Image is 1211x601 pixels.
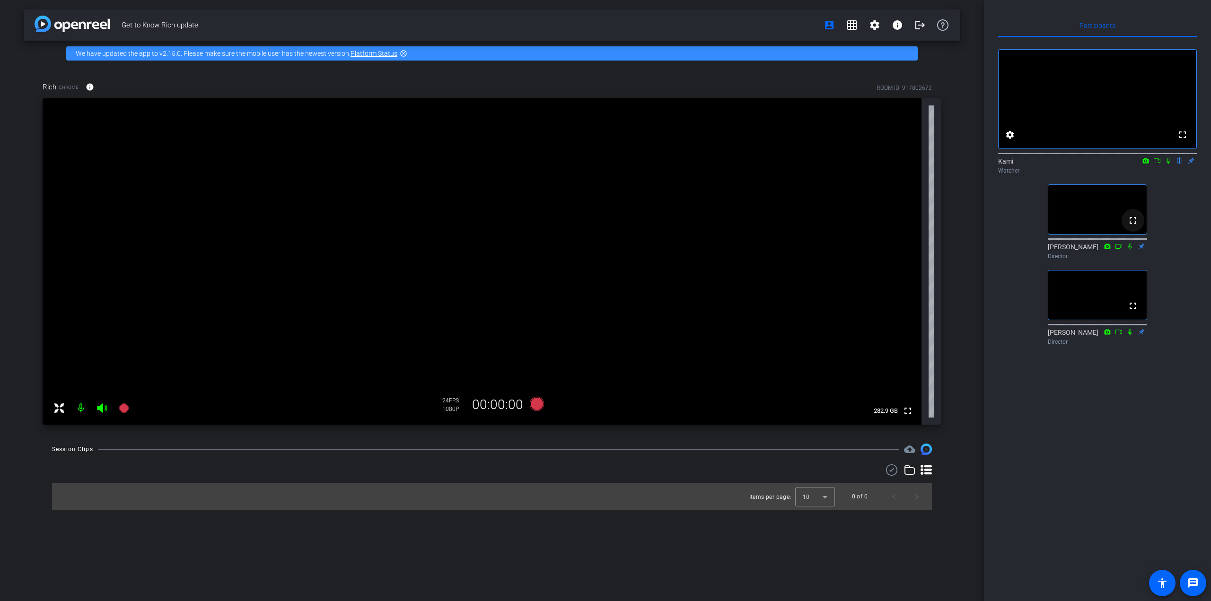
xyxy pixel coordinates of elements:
[1048,252,1147,261] div: Director
[905,485,928,508] button: Next page
[904,444,915,455] span: Destinations for your clips
[1048,338,1147,346] div: Director
[852,492,868,501] div: 0 of 0
[43,82,56,92] span: Rich
[870,405,901,417] span: 282.9 GB
[1048,242,1147,261] div: [PERSON_NAME]
[66,46,918,61] div: We have updated the app to v2.15.0. Please make sure the mobile user has the newest version.
[59,84,79,91] span: Chrome
[122,16,818,35] span: Get to Know Rich update
[904,444,915,455] mat-icon: cloud_upload
[998,157,1197,175] div: Kami
[883,485,905,508] button: Previous page
[846,19,858,31] mat-icon: grid_on
[86,83,94,91] mat-icon: info
[1177,129,1188,140] mat-icon: fullscreen
[442,405,466,413] div: 1080P
[1174,156,1185,165] mat-icon: flip
[914,19,926,31] mat-icon: logout
[824,19,835,31] mat-icon: account_box
[52,444,93,454] div: Session Clips
[449,397,459,404] span: FPS
[921,444,932,455] img: Session clips
[877,84,932,92] div: ROOM ID: 917802672
[400,50,407,57] mat-icon: highlight_off
[1187,577,1199,589] mat-icon: message
[351,50,397,57] a: Platform Status
[1127,300,1139,312] mat-icon: fullscreen
[749,492,791,502] div: Items per page:
[466,397,529,413] div: 00:00:00
[1079,22,1115,29] span: Participants
[35,16,110,32] img: app-logo
[869,19,880,31] mat-icon: settings
[1048,328,1147,346] div: [PERSON_NAME]
[892,19,903,31] mat-icon: info
[998,166,1197,175] div: Watcher
[442,397,466,404] div: 24
[1127,215,1139,226] mat-icon: fullscreen
[1004,129,1016,140] mat-icon: settings
[1157,577,1168,589] mat-icon: accessibility
[902,405,913,417] mat-icon: fullscreen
